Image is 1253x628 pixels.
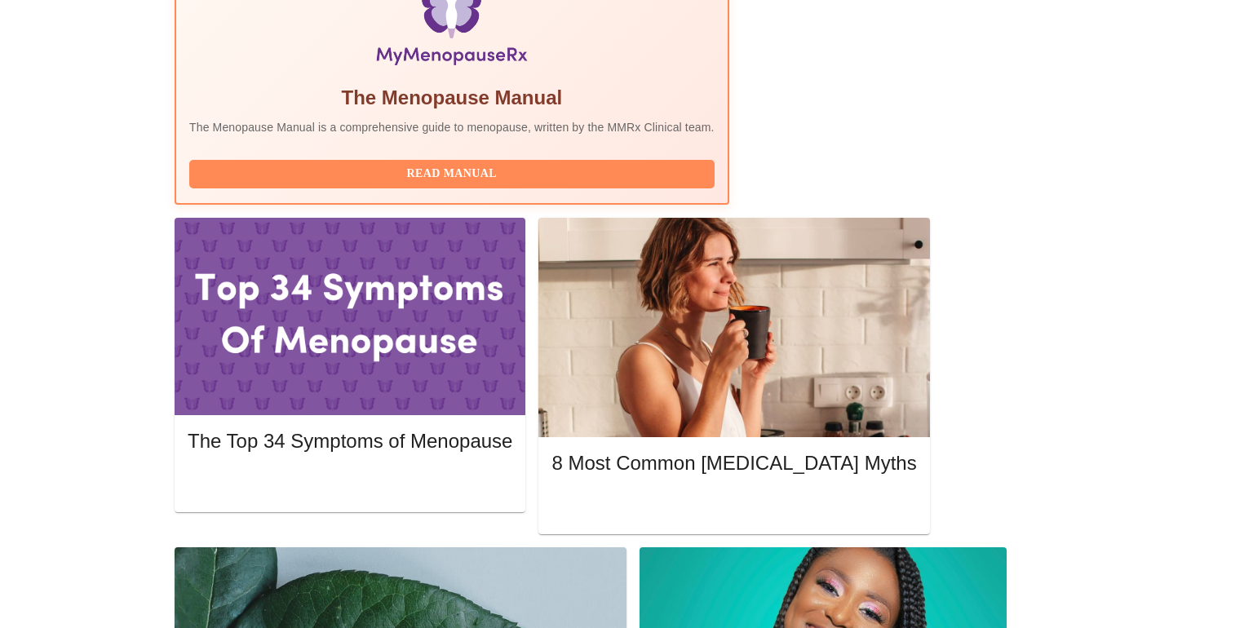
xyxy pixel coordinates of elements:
h5: The Top 34 Symptoms of Menopause [188,428,512,454]
span: Read Manual [206,164,698,184]
button: Read More [551,492,916,520]
a: Read More [551,498,920,511]
a: Read More [188,475,516,489]
p: The Menopause Manual is a comprehensive guide to menopause, written by the MMRx Clinical team. [189,119,715,135]
a: Read Manual [189,166,719,179]
span: Read More [568,496,900,516]
h5: 8 Most Common [MEDICAL_DATA] Myths [551,450,916,476]
h5: The Menopause Manual [189,85,715,111]
button: Read Manual [189,160,715,188]
button: Read More [188,469,512,498]
span: Read More [204,473,496,493]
